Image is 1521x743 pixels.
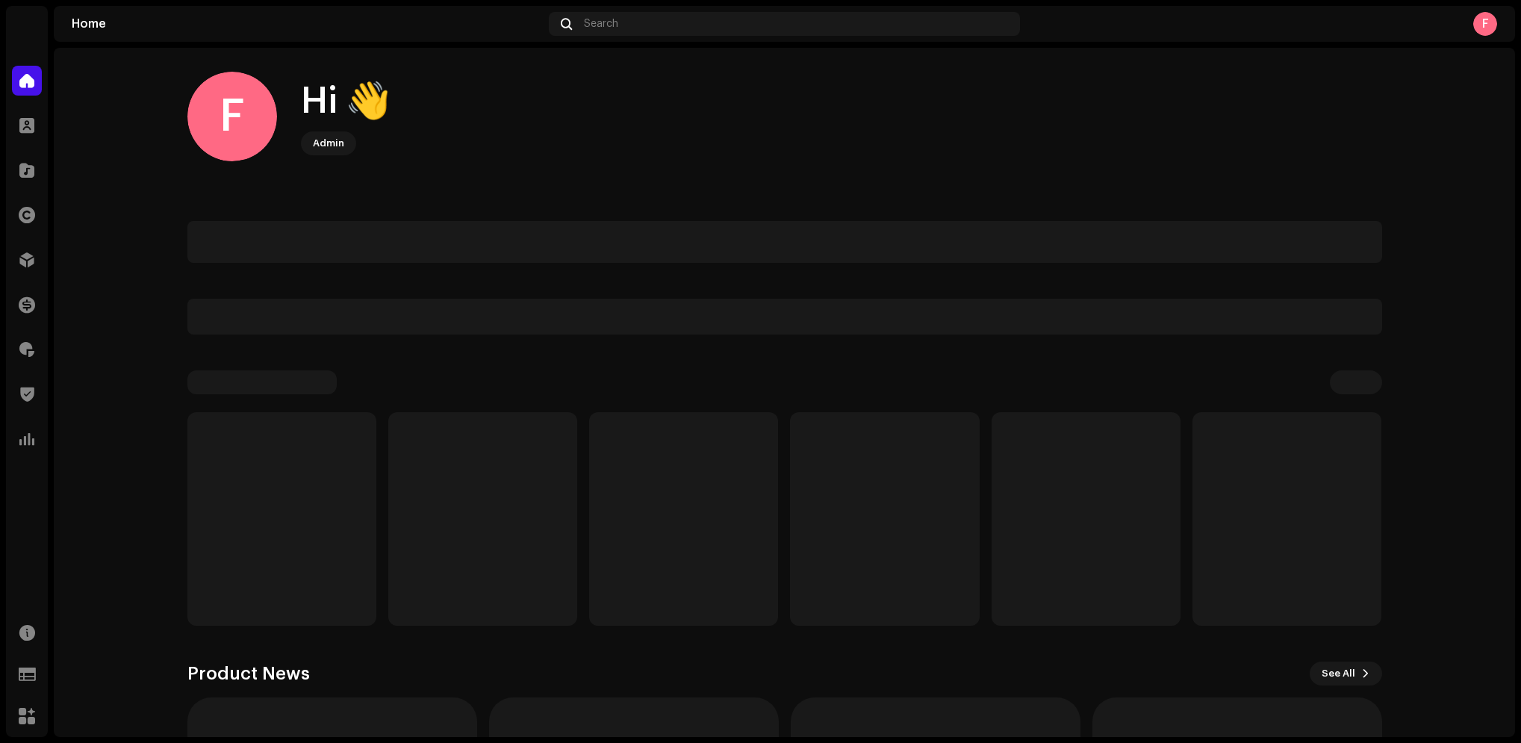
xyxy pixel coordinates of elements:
[301,78,391,125] div: Hi 👋
[72,18,543,30] div: Home
[313,134,344,152] div: Admin
[1473,12,1497,36] div: F
[187,72,277,161] div: F
[1322,659,1355,688] span: See All
[584,18,618,30] span: Search
[1310,662,1382,686] button: See All
[187,662,310,686] h3: Product News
